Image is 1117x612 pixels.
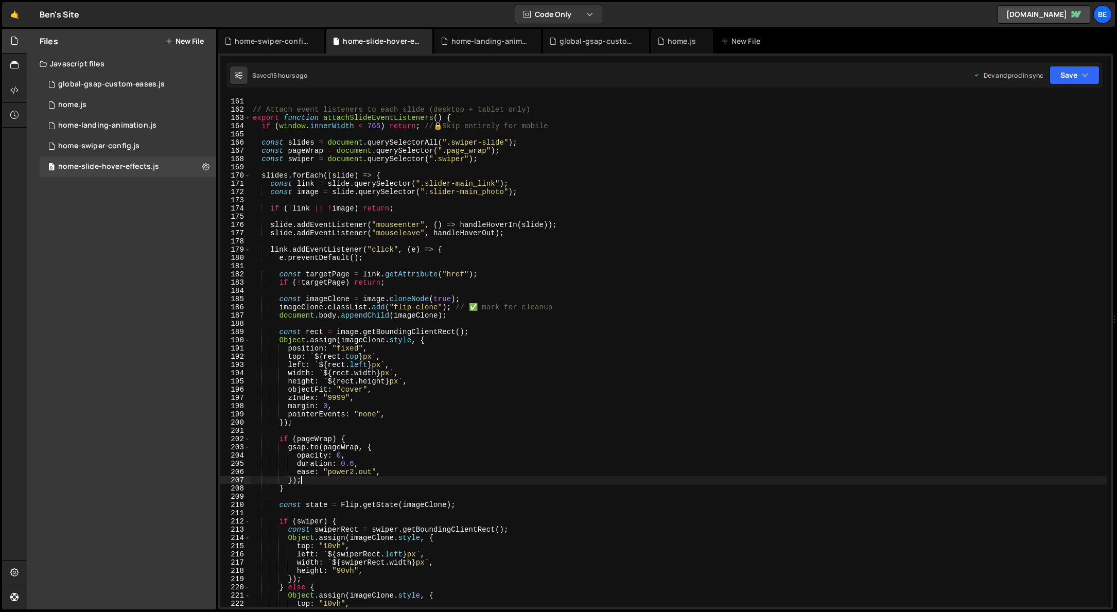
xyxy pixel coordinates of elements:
div: 174 [220,204,251,213]
div: 210 [220,501,251,509]
div: home-landing-animation.js [58,121,156,130]
div: 195 [220,377,251,386]
div: home-slide-hover-effects.js [343,36,420,46]
div: 163 [220,114,251,122]
div: home.js [668,36,696,46]
h2: Files [40,36,58,47]
span: 0 [48,164,55,172]
div: 222 [220,600,251,608]
div: 178 [220,237,251,246]
div: 197 [220,394,251,402]
div: 214 [220,534,251,542]
div: 196 [220,386,251,394]
div: 221 [220,591,251,600]
div: 209 [220,493,251,501]
div: Saved [252,71,307,80]
div: 193 [220,361,251,369]
div: 205 [220,460,251,468]
div: 217 [220,558,251,567]
div: 183 [220,278,251,287]
div: 166 [220,138,251,147]
div: 207 [220,476,251,484]
div: home.js [58,100,86,110]
div: 170 [220,171,251,180]
div: 176 [220,221,251,229]
div: 11910/28432.js [40,136,216,156]
div: 189 [220,328,251,336]
div: global-gsap-custom-eases.js [58,80,165,89]
div: 192 [220,353,251,361]
div: 188 [220,320,251,328]
div: 201 [220,427,251,435]
div: 11910/28512.js [40,115,216,136]
div: 203 [220,443,251,451]
div: home-swiper-config.js [58,142,139,151]
div: home-landing-animation.js [451,36,529,46]
div: 199 [220,410,251,418]
div: 198 [220,402,251,410]
div: 202 [220,435,251,443]
div: 175 [220,213,251,221]
div: 191 [220,344,251,353]
div: 204 [220,451,251,460]
div: 220 [220,583,251,591]
div: 161 [220,97,251,106]
div: Javascript files [27,54,216,74]
div: 208 [220,484,251,493]
div: 169 [220,163,251,171]
div: 213 [220,526,251,534]
div: 190 [220,336,251,344]
button: New File [165,37,204,45]
div: 11910/28433.js [40,74,216,95]
div: 181 [220,262,251,270]
div: 219 [220,575,251,583]
div: New File [721,36,764,46]
div: 216 [220,550,251,558]
div: 167 [220,147,251,155]
div: 206 [220,468,251,476]
div: 168 [220,155,251,163]
div: 177 [220,229,251,237]
div: 173 [220,196,251,204]
div: 164 [220,122,251,130]
div: 165 [220,130,251,138]
div: Dev and prod in sync [973,71,1043,80]
button: Code Only [515,5,602,24]
div: Ben's Site [40,8,80,21]
div: global-gsap-custom-eases.js [560,36,637,46]
div: 184 [220,287,251,295]
div: 194 [220,369,251,377]
div: 200 [220,418,251,427]
div: 11910/28435.js [40,156,216,177]
div: 180 [220,254,251,262]
div: 179 [220,246,251,254]
div: home-slide-hover-effects.js [58,162,159,171]
div: 185 [220,295,251,303]
div: 212 [220,517,251,526]
div: home-swiper-config.js [235,36,312,46]
div: 172 [220,188,251,196]
div: 218 [220,567,251,575]
div: 186 [220,303,251,311]
a: 🤙 [2,2,27,27]
a: Be [1093,5,1112,24]
div: 11910/28508.js [40,95,216,115]
div: 187 [220,311,251,320]
button: Save [1050,66,1099,84]
div: 211 [220,509,251,517]
div: 171 [220,180,251,188]
div: 215 [220,542,251,550]
div: 162 [220,106,251,114]
div: 182 [220,270,251,278]
div: 15 hours ago [271,71,307,80]
a: [DOMAIN_NAME] [998,5,1090,24]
